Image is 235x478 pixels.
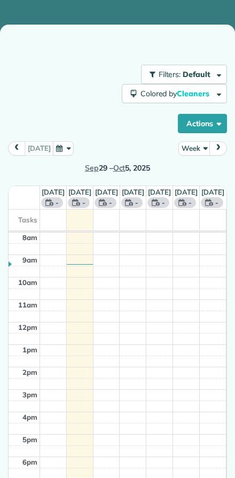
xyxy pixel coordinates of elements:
button: Actions [178,114,227,133]
span: Oct [113,163,126,173]
span: - [109,197,112,208]
span: 10am [18,278,37,287]
span: 12pm [18,323,37,331]
a: Filters: Default [136,65,227,84]
span: - [189,197,192,208]
span: Filters: [159,70,181,79]
a: [DATE] [201,188,224,196]
a: [DATE] [42,188,65,196]
h2: 29 – 5, 2025 [27,164,208,172]
a: [DATE] [68,188,91,196]
span: Tasks [18,215,37,224]
button: prev [8,141,26,156]
span: - [56,197,59,208]
span: - [135,197,138,208]
a: [DATE] [175,188,198,196]
span: 5pm [22,435,37,444]
button: Week [178,141,210,156]
span: 4pm [22,413,37,421]
span: 1pm [22,345,37,354]
span: - [162,197,165,208]
a: [DATE] [122,188,145,196]
span: 6pm [22,458,37,466]
button: Filters: Default [141,65,227,84]
span: 2pm [22,368,37,376]
a: [DATE] [95,188,118,196]
span: 11am [18,300,37,309]
span: - [215,197,218,208]
span: Default [183,70,211,79]
button: Colored byCleaners [122,84,227,103]
span: 3pm [22,390,37,399]
a: [DATE] [148,188,171,196]
span: 9am [22,256,37,264]
span: 8am [22,233,37,242]
button: [DATE] [25,141,54,156]
span: Colored by [140,89,213,98]
button: next [209,141,227,156]
span: - [82,197,85,208]
span: Cleaners [177,89,211,98]
span: Sep [85,163,99,173]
